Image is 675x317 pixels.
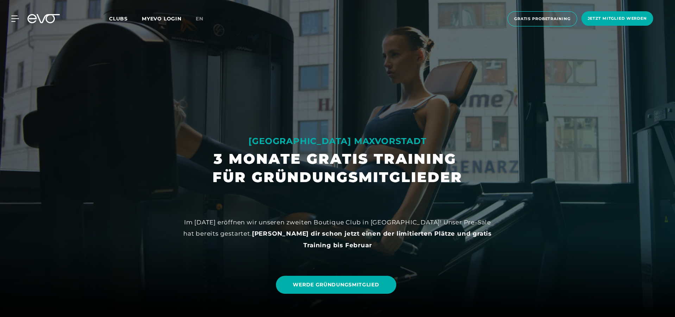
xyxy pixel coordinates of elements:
[213,136,462,147] div: [GEOGRAPHIC_DATA] MAXVORSTADT
[276,276,396,294] a: WERDE GRÜNDUNGSMITGLIED
[588,15,647,21] span: Jetzt Mitglied werden
[293,281,379,288] span: WERDE GRÜNDUNGSMITGLIED
[142,15,182,22] a: MYEVO LOGIN
[109,15,142,22] a: Clubs
[179,217,496,251] div: Im [DATE] eröffnen wir unseren zweiten Boutique Club in [GEOGRAPHIC_DATA]! Unser Pre-Sale hat ber...
[505,11,579,26] a: Gratis Probetraining
[213,150,462,186] h1: 3 MONATE GRATIS TRAINING FÜR GRÜNDUNGSMITGLIEDER
[252,230,492,248] strong: [PERSON_NAME] dir schon jetzt einen der limitierten Plätze und gratis Training bis Februar
[196,15,212,23] a: en
[196,15,203,22] span: en
[579,11,655,26] a: Jetzt Mitglied werden
[514,16,570,22] span: Gratis Probetraining
[109,15,128,22] span: Clubs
